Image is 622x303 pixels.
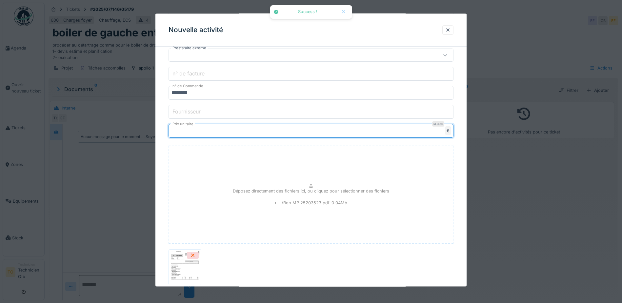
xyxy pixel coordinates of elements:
[275,199,348,206] li: ./Bon MP 25203523.pdf - 0.04 Mb
[233,188,389,194] p: Déposez directement des fichiers ici, ou cliquez pour sélectionner des fichiers
[171,121,195,127] label: Prix unitaire
[171,45,208,51] label: Prestataire externe
[171,108,202,115] label: Fournisseur
[169,285,201,292] div: Bon MP 25203523.pdf
[445,126,451,135] div: €
[282,9,333,15] div: Success !
[171,70,206,77] label: n° de facture
[171,83,205,89] label: n° de Commande
[169,26,223,34] h3: Nouvelle activité
[432,121,444,127] div: Requis
[170,251,200,284] img: 4hprt02y9eprpo6wb60ntrqxo6j3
